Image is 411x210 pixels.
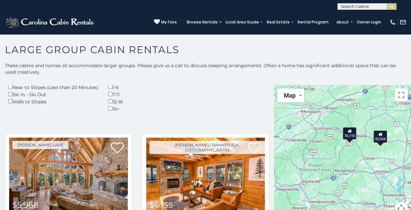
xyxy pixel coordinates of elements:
span: $6,155 [149,200,173,210]
a: Browse Rentals [183,18,221,27]
div: Ski In - Ski Out [8,91,98,98]
a: Rental Program [294,18,332,27]
span: My Favs [161,19,177,25]
div: $5,968 [373,130,387,143]
img: phone-regular-white.png [389,19,396,25]
span: Map [284,92,296,99]
a: [PERSON_NAME] / Banner Elk, [GEOGRAPHIC_DATA] [149,141,265,154]
div: 7-11 [108,91,124,98]
a: Local Area Guide [222,18,262,27]
img: mail-regular-white.png [400,19,406,25]
button: Toggle fullscreen view [395,88,408,101]
a: [PERSON_NAME] Lake [12,141,68,149]
div: 16+ [108,105,124,112]
a: My Favs [154,19,177,25]
div: Walk to Slopes [8,98,98,105]
a: Add to favorites [111,142,124,155]
div: 1-6 [108,83,124,91]
a: Real Estate [264,18,293,27]
div: Near to Slopes (Less than 20 Minutes) [8,83,98,91]
span: $5,968 [12,200,38,210]
a: Owner Login [353,18,385,27]
div: $6,155 [343,127,356,140]
a: About [333,18,352,27]
div: 12-16 [108,98,124,105]
button: Change map style [277,88,304,102]
img: White-1-2.png [5,16,95,29]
